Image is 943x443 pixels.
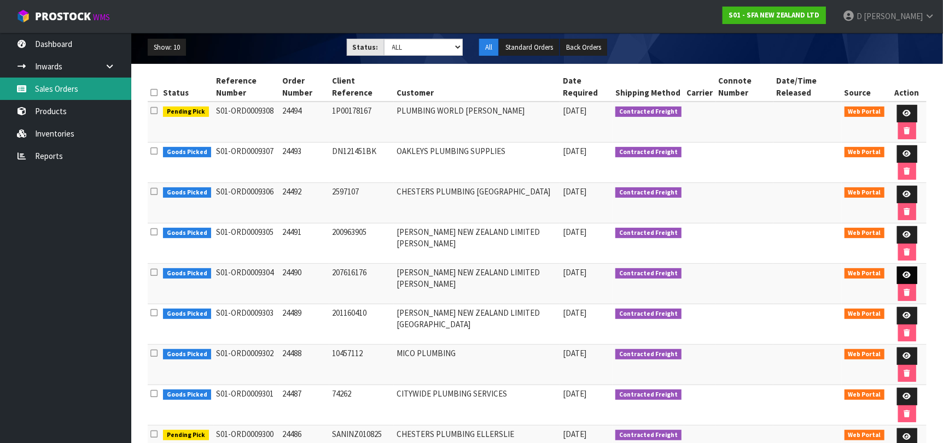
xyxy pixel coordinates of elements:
td: S01-ORD0009305 [214,223,280,264]
td: 24490 [280,264,329,304]
span: [DATE] [563,146,586,156]
span: Pending Pick [163,107,209,117]
td: S01-ORD0009304 [214,264,280,304]
button: Show: 10 [148,39,186,56]
button: Standard Orders [499,39,559,56]
td: S01-ORD0009306 [214,183,280,223]
td: S01-ORD0009307 [214,143,280,183]
span: [DATE] [563,308,586,318]
span: [DATE] [563,186,586,197]
span: Contracted Freight [615,268,682,279]
th: Date Required [560,72,613,102]
td: MICO PLUMBING [394,345,560,385]
td: S01-ORD0009308 [214,102,280,143]
span: [DATE] [563,348,586,358]
span: Contracted Freight [615,187,682,198]
button: Back Orders [560,39,607,56]
span: [DATE] [563,267,586,277]
td: [PERSON_NAME] NEW ZEALAND LIMITED [PERSON_NAME] [394,223,560,264]
span: Contracted Freight [615,430,682,441]
td: 1P00178167 [329,102,394,143]
span: Contracted Freight [615,349,682,360]
th: Source [842,72,888,102]
span: [DATE] [563,388,586,399]
th: Connote Number [716,72,774,102]
td: S01-ORD0009302 [214,345,280,385]
td: 24493 [280,143,329,183]
img: cube-alt.png [16,9,30,23]
span: Goods Picked [163,349,211,360]
span: Contracted Freight [615,147,682,158]
span: Web Portal [845,187,885,198]
td: 10457112 [329,345,394,385]
span: Goods Picked [163,228,211,239]
td: [PERSON_NAME] NEW ZEALAND LIMITED [PERSON_NAME] [394,264,560,304]
span: Web Portal [845,389,885,400]
span: Web Portal [845,309,885,320]
td: 207616176 [329,264,394,304]
td: 24487 [280,385,329,426]
th: Reference Number [214,72,280,102]
td: 24494 [280,102,329,143]
th: Action [887,72,927,102]
span: ProStock [35,9,91,23]
button: All [479,39,498,56]
span: [DATE] [563,105,586,116]
span: Goods Picked [163,268,211,279]
strong: Status: [353,43,379,52]
td: OAKLEYS PLUMBING SUPPLIES [394,143,560,183]
td: CITYWIDE PLUMBING SERVICES [394,385,560,426]
td: 24489 [280,304,329,345]
td: CHESTERS PLUMBING [GEOGRAPHIC_DATA] [394,183,560,223]
td: [PERSON_NAME] NEW ZEALAND LIMITED [GEOGRAPHIC_DATA] [394,304,560,345]
td: 200963905 [329,223,394,264]
td: 24488 [280,345,329,385]
td: 24492 [280,183,329,223]
span: [PERSON_NAME] [864,11,923,21]
span: Contracted Freight [615,228,682,239]
th: Status [160,72,214,102]
th: Shipping Method [613,72,684,102]
td: PLUMBING WORLD [PERSON_NAME] [394,102,560,143]
td: 74262 [329,385,394,426]
small: WMS [93,12,110,22]
span: Contracted Freight [615,389,682,400]
span: Goods Picked [163,147,211,158]
strong: S01 - SFA NEW ZEALAND LTD [729,10,820,20]
span: Contracted Freight [615,309,682,320]
span: Goods Picked [163,187,211,198]
td: 2597107 [329,183,394,223]
th: Carrier [684,72,716,102]
td: 201160410 [329,304,394,345]
td: S01-ORD0009301 [214,385,280,426]
td: 24491 [280,223,329,264]
span: Pending Pick [163,430,209,441]
th: Date/Time Released [773,72,841,102]
span: D [857,11,862,21]
span: Contracted Freight [615,107,682,117]
span: Web Portal [845,430,885,441]
td: S01-ORD0009303 [214,304,280,345]
span: Goods Picked [163,389,211,400]
span: [DATE] [563,227,586,237]
span: Web Portal [845,268,885,279]
th: Order Number [280,72,329,102]
td: DN121451BK [329,143,394,183]
span: Web Portal [845,107,885,117]
span: Web Portal [845,228,885,239]
th: Customer [394,72,560,102]
span: [DATE] [563,429,586,439]
th: Client Reference [329,72,394,102]
span: Web Portal [845,349,885,360]
span: Goods Picked [163,309,211,320]
span: Web Portal [845,147,885,158]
